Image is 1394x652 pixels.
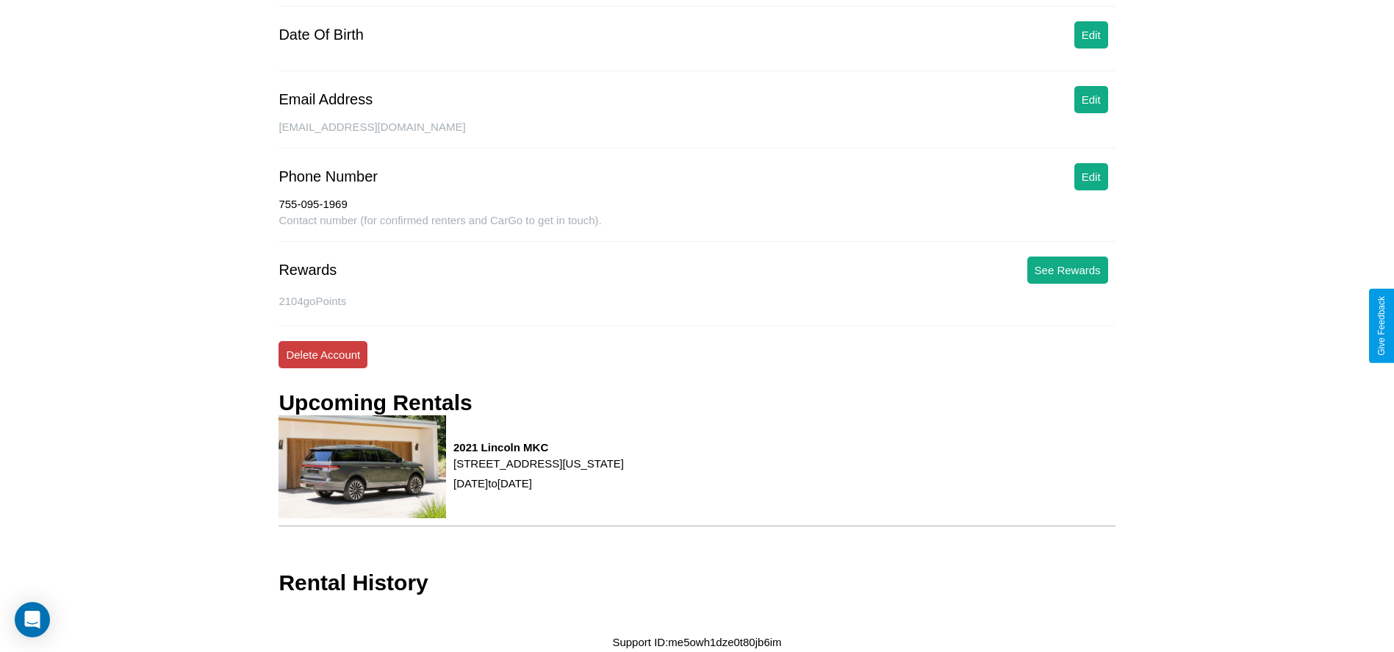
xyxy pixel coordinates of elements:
[279,214,1115,242] div: Contact number (for confirmed renters and CarGo to get in touch).
[279,341,367,368] button: Delete Account
[279,570,428,595] h3: Rental History
[279,390,472,415] h3: Upcoming Rentals
[453,454,624,473] p: [STREET_ADDRESS][US_STATE]
[453,441,624,454] h3: 2021 Lincoln MKC
[1074,86,1108,113] button: Edit
[279,91,373,108] div: Email Address
[453,473,624,493] p: [DATE] to [DATE]
[279,121,1115,148] div: [EMAIL_ADDRESS][DOMAIN_NAME]
[279,26,364,43] div: Date Of Birth
[279,168,378,185] div: Phone Number
[612,632,781,652] p: Support ID: me5owh1dze0t80jb6im
[279,262,337,279] div: Rewards
[1027,257,1108,284] button: See Rewards
[279,291,1115,311] p: 2104 goPoints
[1074,21,1108,49] button: Edit
[1074,163,1108,190] button: Edit
[279,415,446,517] img: rental
[1376,296,1387,356] div: Give Feedback
[15,602,50,637] div: Open Intercom Messenger
[279,198,1115,214] div: 755-095-1969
